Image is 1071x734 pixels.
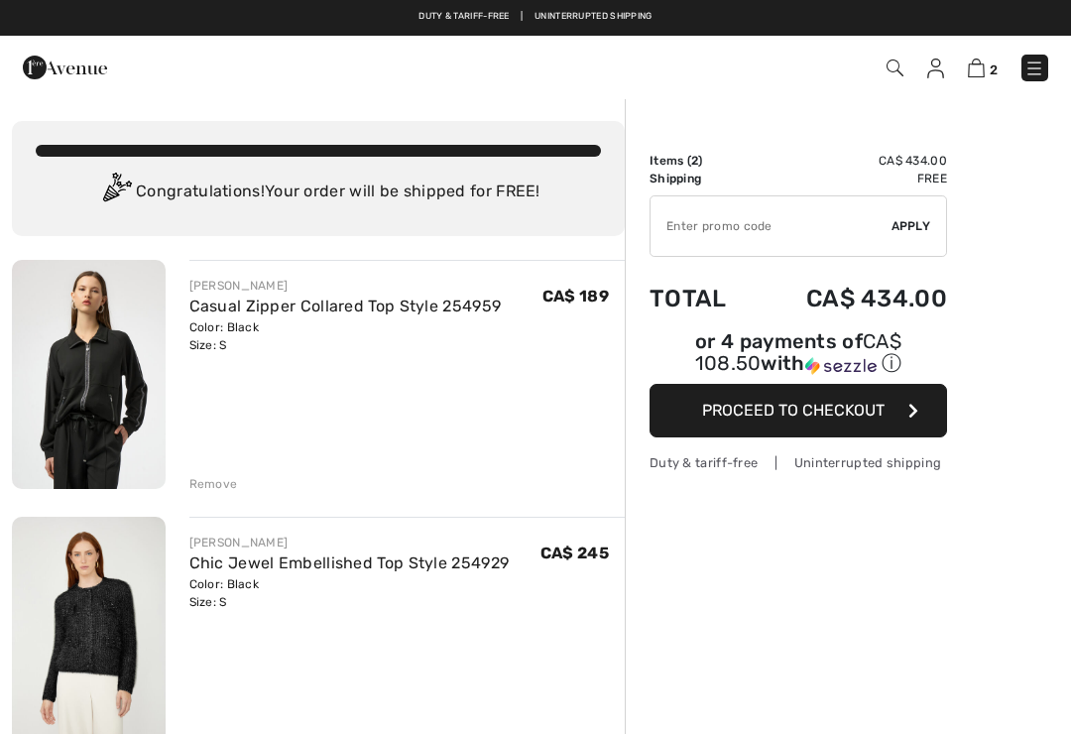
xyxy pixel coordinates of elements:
[927,59,944,78] img: My Info
[990,62,998,77] span: 2
[23,57,107,75] a: 1ère Avenue
[650,265,755,332] td: Total
[36,173,601,212] div: Congratulations! Your order will be shipped for FREE!
[542,287,609,306] span: CA$ 189
[887,60,903,76] img: Search
[702,401,885,420] span: Proceed to Checkout
[651,196,892,256] input: Promo code
[650,152,755,170] td: Items ( )
[650,332,947,377] div: or 4 payments of with
[189,575,510,611] div: Color: Black Size: S
[650,332,947,384] div: or 4 payments ofCA$ 108.50withSezzle Click to learn more about Sezzle
[695,329,901,375] span: CA$ 108.50
[189,277,502,295] div: [PERSON_NAME]
[755,152,947,170] td: CA$ 434.00
[755,170,947,187] td: Free
[189,475,238,493] div: Remove
[691,154,698,168] span: 2
[650,170,755,187] td: Shipping
[968,59,985,77] img: Shopping Bag
[968,56,998,79] a: 2
[189,297,502,315] a: Casual Zipper Collared Top Style 254959
[189,553,510,572] a: Chic Jewel Embellished Top Style 254929
[189,318,502,354] div: Color: Black Size: S
[755,265,947,332] td: CA$ 434.00
[23,48,107,87] img: 1ère Avenue
[96,173,136,212] img: Congratulation2.svg
[805,357,877,375] img: Sezzle
[892,217,931,235] span: Apply
[189,534,510,551] div: [PERSON_NAME]
[650,453,947,472] div: Duty & tariff-free | Uninterrupted shipping
[1024,59,1044,78] img: Menu
[650,384,947,437] button: Proceed to Checkout
[540,544,609,562] span: CA$ 245
[12,260,166,489] img: Casual Zipper Collared Top Style 254959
